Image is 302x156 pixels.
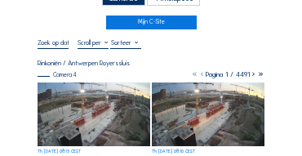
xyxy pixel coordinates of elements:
div: Rinkoniën / Antwerpen Royerssluis [38,60,130,66]
span: Pagina 1 / 4491 [206,70,250,78]
div: Camera 4 [38,72,77,78]
div: Th [DATE] 08:10 CEST [152,149,195,154]
input: Zoek op datum 󰅀 [38,38,69,47]
a: Mijn C-Site [106,16,197,29]
img: image_53549852 [38,82,150,146]
div: Th [DATE] 08:15 CEST [38,149,81,154]
img: image_53549777 [152,82,264,146]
